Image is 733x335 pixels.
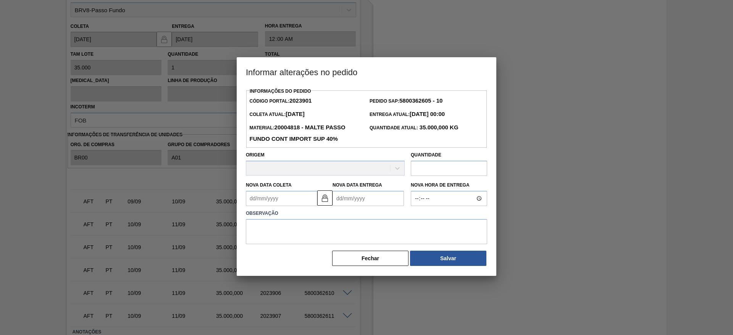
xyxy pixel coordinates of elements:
strong: 2023901 [289,97,312,104]
label: Informações do Pedido [250,89,311,94]
button: Salvar [410,251,486,266]
label: Nova Hora de Entrega [411,180,487,191]
label: Nova Data Coleta [246,182,292,188]
span: Código Portal: [249,98,312,104]
img: locked [320,193,329,203]
label: Origem [246,152,265,158]
button: locked [317,190,333,206]
h3: Informar alterações no pedido [237,57,496,86]
input: dd/mm/yyyy [333,191,404,206]
strong: [DATE] 00:00 [410,111,445,117]
strong: 5800362605 - 10 [399,97,442,104]
label: Observação [246,208,487,219]
strong: [DATE] [286,111,305,117]
span: Pedido SAP: [370,98,442,104]
label: Quantidade [411,152,441,158]
strong: 20004818 - MALTE PASSO FUNDO CONT IMPORT SUP 40% [249,124,345,142]
span: Material: [249,125,345,142]
span: Coleta Atual: [249,112,304,117]
button: Fechar [332,251,408,266]
span: Entrega Atual: [370,112,445,117]
span: Quantidade Atual: [370,125,459,130]
input: dd/mm/yyyy [246,191,317,206]
label: Nova Data Entrega [333,182,382,188]
strong: 35.000,000 KG [418,124,459,130]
